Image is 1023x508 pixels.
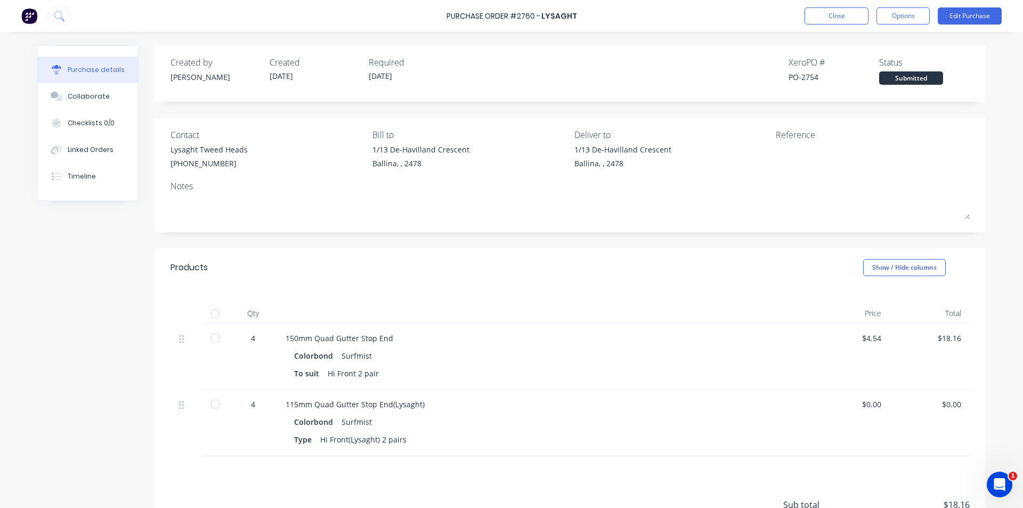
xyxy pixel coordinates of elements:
div: Deliver to [574,128,768,141]
div: Linked Orders [68,145,113,155]
div: Ballina, , 2478 [574,158,671,169]
div: Price [810,303,890,324]
div: $4.54 [818,333,881,344]
div: Submitted [879,71,943,85]
img: Factory [21,8,37,24]
div: Created by [170,56,261,69]
div: To suit [294,366,328,381]
div: Hi Front 2 pair [328,366,379,381]
button: Options [876,7,930,25]
div: Ballina, , 2478 [372,158,469,169]
div: 4 [238,399,269,410]
iframe: Intercom live chat [987,472,1012,497]
div: [PHONE_NUMBER] [170,158,248,169]
div: Checklists 0/0 [68,118,115,128]
div: Xero PO # [789,56,879,69]
button: Collaborate [38,83,138,110]
div: 115mm Quad Gutter Stop End(Lysaght) [286,399,801,410]
div: 1/13 De-Havilland Crescent [372,144,469,155]
div: Surfmist [342,414,372,430]
div: Total [890,303,970,324]
div: Status [879,56,970,69]
div: Contact [170,128,364,141]
div: $18.16 [898,333,961,344]
div: $0.00 [898,399,961,410]
span: 1 [1009,472,1017,480]
div: Lysaght [541,11,577,22]
div: Required [369,56,459,69]
div: Purchase Order #2760 - [446,11,540,22]
div: Surfmist [342,348,372,364]
button: Timeline [38,163,138,190]
div: Reference [776,128,970,141]
div: Collaborate [68,92,110,101]
div: Notes [170,180,970,192]
div: Colorbond [294,348,337,364]
button: Checklists 0/0 [38,110,138,136]
button: Show / Hide columns [863,259,946,276]
div: [PERSON_NAME] [170,71,261,83]
div: 1/13 De-Havilland Crescent [574,144,671,155]
div: Created [270,56,360,69]
div: Products [170,261,208,274]
button: Edit Purchase [938,7,1002,25]
button: Close [805,7,868,25]
div: Timeline [68,172,96,181]
div: PO-2754 [789,71,879,83]
div: Colorbond [294,414,337,430]
div: $0.00 [818,399,881,410]
div: Type [294,432,320,447]
div: Hi Front(Lysaght) 2 pairs [320,432,407,447]
div: Bill to [372,128,566,141]
div: Purchase details [68,65,125,75]
div: 4 [238,333,269,344]
div: 150mm Quad Gutter Stop End [286,333,801,344]
div: Lysaght Tweed Heads [170,144,248,155]
div: Qty [229,303,277,324]
button: Purchase details [38,57,138,83]
button: Linked Orders [38,136,138,163]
